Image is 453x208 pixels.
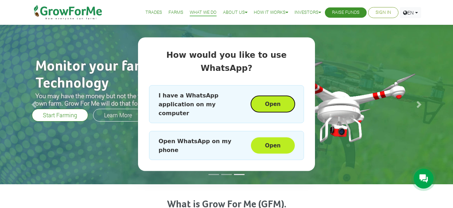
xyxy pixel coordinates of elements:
div: How would you like to use WhatsApp? [149,48,304,74]
span: Open WhatsApp on my phone [159,136,242,154]
span: I have a WhatsApp application on my computer [159,91,242,117]
button: Open [251,96,295,112]
button: Open [251,137,295,153]
a: Open [242,96,304,112]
